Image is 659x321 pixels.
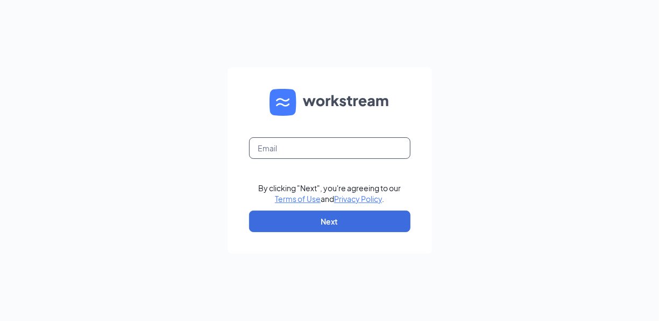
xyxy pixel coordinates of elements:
[249,137,410,159] input: Email
[258,183,401,204] div: By clicking "Next", you're agreeing to our and .
[249,211,410,232] button: Next
[275,194,321,204] a: Terms of Use
[270,89,390,116] img: WS logo and Workstream text
[334,194,382,204] a: Privacy Policy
